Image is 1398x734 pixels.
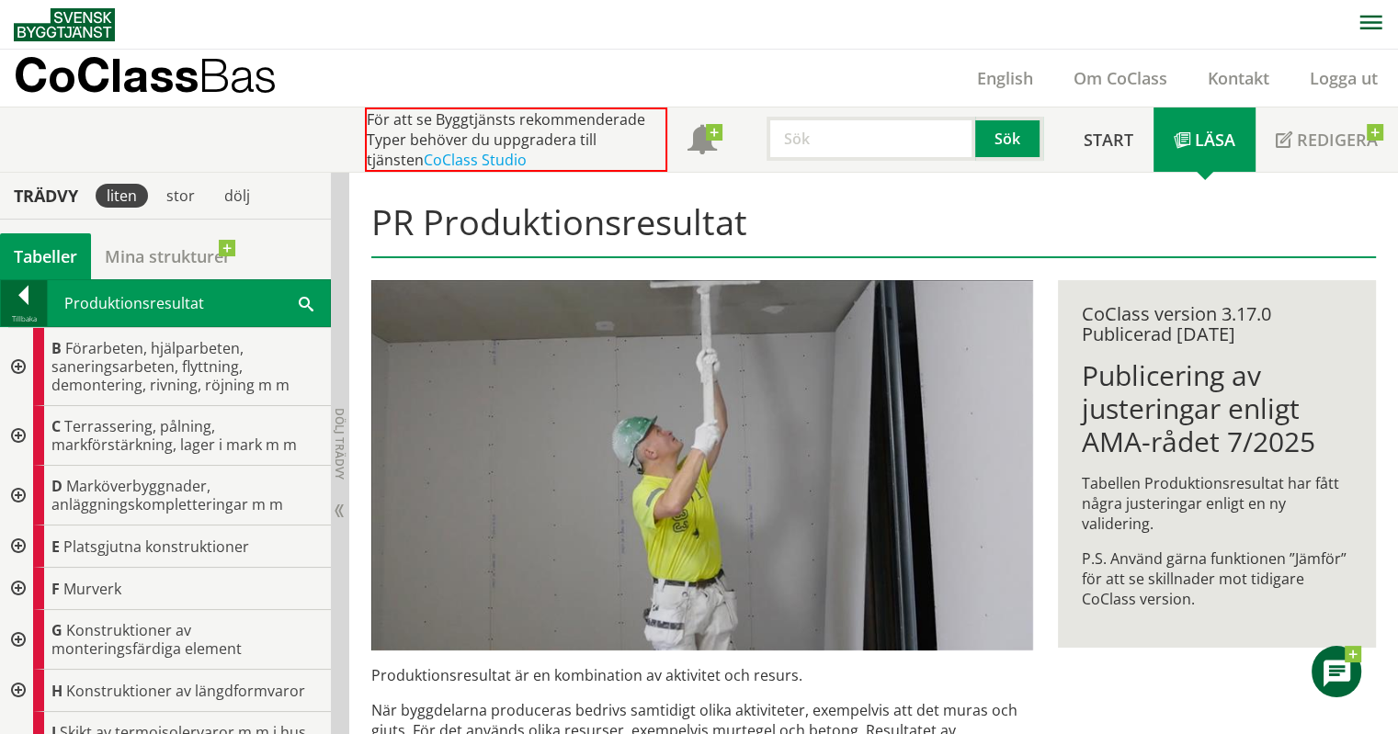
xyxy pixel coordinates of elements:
div: Tillbaka [1,311,47,326]
span: Läsa [1195,129,1235,151]
span: Bas [199,48,277,102]
div: Trädvy [4,186,88,206]
span: C [51,416,61,436]
div: Produktionsresultat [48,280,330,326]
a: Mina strukturer [91,233,244,279]
span: Konstruktioner av monteringsfärdiga element [51,620,242,659]
span: Murverk [63,579,121,599]
span: D [51,476,63,496]
a: Läsa [1154,107,1256,172]
span: Sök i tabellen [299,293,313,312]
div: dölj [213,184,261,208]
input: Sök [767,117,975,161]
span: Konstruktioner av längdformvaror [66,681,305,701]
div: För att se Byggtjänsts rekommenderade Typer behöver du uppgradera till tjänsten [365,107,667,172]
a: CoClassBas [14,50,316,107]
span: B [51,338,62,358]
span: Start [1084,129,1133,151]
span: Notifikationer [688,127,717,156]
span: H [51,681,63,701]
img: pr-tabellen-spackling-tak-3.jpg [371,280,1033,650]
div: liten [96,184,148,208]
a: Start [1063,107,1154,172]
span: G [51,620,63,640]
span: Marköverbyggnader, anläggningskompletteringar m m [51,476,283,514]
span: Platsgjutna konstruktioner [63,536,249,557]
span: Dölj trädvy [332,408,347,480]
a: CoClass Studio [424,150,527,170]
a: Logga ut [1290,67,1398,89]
p: P.S. Använd gärna funktionen ”Jämför” för att se skillnader mot tidigare CoClass version. [1082,548,1352,609]
h1: PR Produktionsresultat [371,201,1377,258]
span: F [51,579,60,599]
p: Produktionsresultat är en kombination av aktivitet och resurs. [371,665,1033,685]
span: E [51,536,60,557]
div: CoClass version 3.17.0 Publicerad [DATE] [1082,304,1352,344]
img: Svensk Byggtjänst [14,8,115,41]
span: Redigera [1297,129,1378,151]
a: Kontakt [1188,67,1290,89]
h1: Publicering av justeringar enligt AMA-rådet 7/2025 [1082,359,1352,458]
p: CoClass [14,64,277,85]
a: Redigera [1256,107,1398,172]
a: English [957,67,1053,89]
p: Tabellen Produktionsresultat har fått några justeringar enligt en ny validering. [1082,473,1352,534]
span: Förarbeten, hjälparbeten, saneringsarbeten, flyttning, demontering, rivning, röjning m m [51,338,290,395]
span: Terrassering, pålning, markförstärkning, lager i mark m m [51,416,297,455]
a: Om CoClass [1053,67,1188,89]
div: stor [155,184,206,208]
button: Sök [975,117,1043,161]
